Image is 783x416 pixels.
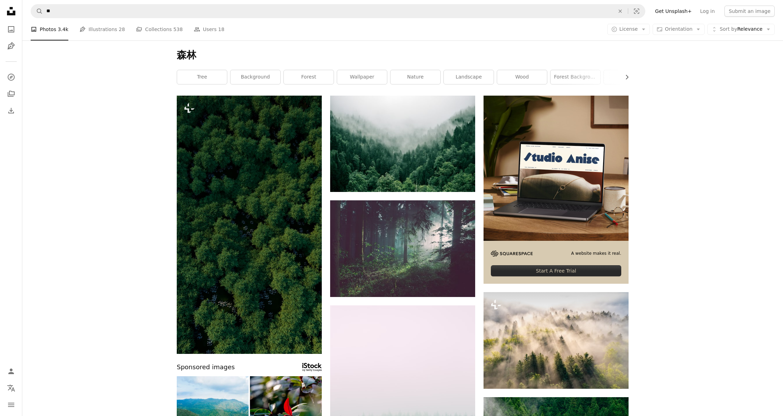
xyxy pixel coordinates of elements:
[607,24,650,35] button: License
[571,251,621,257] span: A website makes it real.
[484,96,629,241] img: file-1705123271268-c3eaf6a79b21image
[550,70,600,84] a: forest background
[619,26,638,32] span: License
[177,96,322,354] img: an aerial view of a group of trees
[218,25,225,33] span: 18
[177,362,235,372] span: Sponsored images
[177,70,227,84] a: tree
[330,96,475,192] img: aerial photo of green trees
[484,96,629,284] a: A website makes it real.Start A Free Trial
[330,245,475,252] a: trees on forest with sun rays
[484,337,629,343] a: a forest of trees
[330,200,475,297] img: trees on forest with sun rays
[621,70,629,84] button: scroll list to the right
[720,26,762,33] span: Relevance
[79,18,125,40] a: Illustrations 28
[444,70,494,84] a: landscape
[4,398,18,412] button: Menu
[390,70,440,84] a: nature
[651,6,696,17] a: Get Unsplash+
[628,5,645,18] button: Visual search
[653,24,705,35] button: Orientation
[491,265,621,276] div: Start A Free Trial
[284,70,334,84] a: forest
[4,364,18,378] a: Log in / Sign up
[194,18,225,40] a: Users 18
[724,6,775,17] button: Submit an image
[613,5,628,18] button: Clear
[230,70,280,84] a: background
[497,70,547,84] a: wood
[696,6,719,17] a: Log in
[707,24,775,35] button: Sort byRelevance
[4,39,18,53] a: Illustrations
[31,4,645,18] form: Find visuals sitewide
[136,18,183,40] a: Collections 538
[4,87,18,101] a: Collections
[720,26,737,32] span: Sort by
[604,70,654,84] a: green
[330,141,475,147] a: aerial photo of green trees
[4,104,18,118] a: Download History
[491,251,533,257] img: file-1705255347840-230a6ab5bca9image
[177,49,629,61] h1: 森林
[665,26,692,32] span: Orientation
[484,292,629,389] img: a forest of trees
[173,25,183,33] span: 538
[4,70,18,84] a: Explore
[119,25,125,33] span: 28
[337,70,387,84] a: wallpaper
[4,381,18,395] button: Language
[177,221,322,228] a: an aerial view of a group of trees
[31,5,43,18] button: Search Unsplash
[4,22,18,36] a: Photos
